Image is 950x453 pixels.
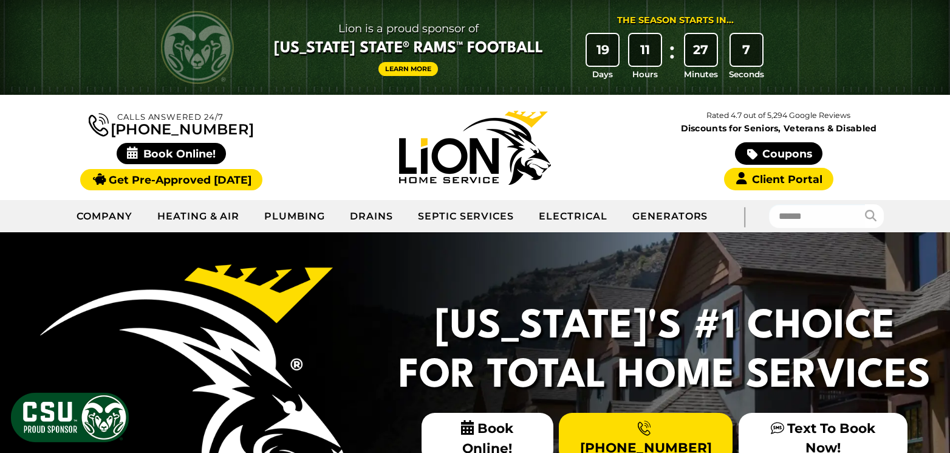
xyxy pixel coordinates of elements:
a: Coupons [735,142,822,165]
span: Lion is a proud sponsor of [274,19,543,38]
a: Generators [620,201,720,232]
img: CSU Sponsor Badge [9,391,131,444]
div: 11 [629,34,661,66]
a: Company [64,201,145,232]
a: [PHONE_NUMBER] [89,111,254,137]
p: Rated 4.7 out of 5,294 Google Reviews [627,109,931,122]
div: | [720,200,768,232]
h2: [US_STATE]'s #1 Choice For Total Home Services [391,303,938,401]
img: Lion Home Service [399,111,551,185]
span: [US_STATE] State® Rams™ Football [274,38,543,59]
div: : [666,34,678,81]
span: Minutes [684,68,718,80]
a: Electrical [527,201,620,232]
div: 19 [587,34,618,66]
img: CSU Rams logo [161,11,234,84]
span: Days [592,68,613,80]
a: Get Pre-Approved [DATE] [80,169,262,190]
span: Book Online! [117,143,227,164]
a: Learn More [378,62,438,76]
a: Drains [338,201,406,232]
a: Heating & Air [145,201,252,232]
span: Hours [632,68,658,80]
a: Septic Services [406,201,527,232]
a: Plumbing [252,201,338,232]
div: 7 [731,34,762,66]
a: Client Portal [724,168,833,190]
div: The Season Starts in... [617,14,734,27]
div: 27 [685,34,717,66]
span: Discounts for Seniors, Veterans & Disabled [629,124,928,133]
span: Seconds [729,68,764,80]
